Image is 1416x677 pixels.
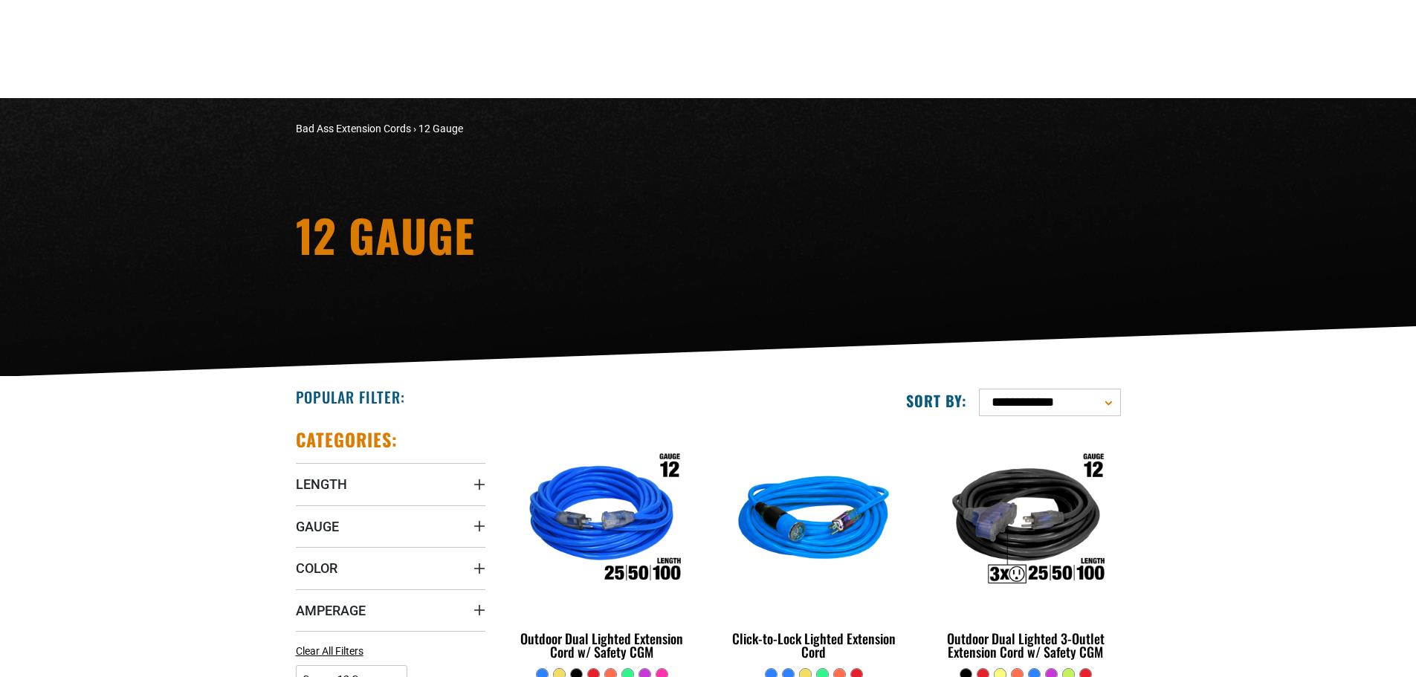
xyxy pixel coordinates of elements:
nav: breadcrumbs [296,121,838,137]
h2: Categories: [296,428,398,451]
span: Clear All Filters [296,645,363,657]
span: 12 Gauge [418,123,463,135]
summary: Gauge [296,505,485,547]
img: Outdoor Dual Lighted Extension Cord w/ Safety CGM [508,435,696,606]
summary: Color [296,547,485,589]
a: Bad Ass Extension Cords [296,123,411,135]
a: Clear All Filters [296,644,369,659]
span: Color [296,560,337,577]
summary: Length [296,463,485,505]
img: blue [720,435,908,606]
div: Outdoor Dual Lighted 3-Outlet Extension Cord w/ Safety CGM [931,632,1120,658]
label: Sort by: [906,391,967,410]
div: Click-to-Lock Lighted Extension Cord [719,632,908,658]
span: › [413,123,416,135]
img: Outdoor Dual Lighted 3-Outlet Extension Cord w/ Safety CGM [932,435,1119,606]
span: Gauge [296,518,339,535]
div: Outdoor Dual Lighted Extension Cord w/ Safety CGM [508,632,697,658]
h1: 12 Gauge [296,213,838,257]
h2: Popular Filter: [296,387,405,406]
span: Amperage [296,602,366,619]
a: blue Click-to-Lock Lighted Extension Cord [719,428,908,667]
summary: Amperage [296,589,485,631]
span: Length [296,476,347,493]
a: Outdoor Dual Lighted Extension Cord w/ Safety CGM Outdoor Dual Lighted Extension Cord w/ Safety CGM [508,428,697,667]
a: Outdoor Dual Lighted 3-Outlet Extension Cord w/ Safety CGM Outdoor Dual Lighted 3-Outlet Extensio... [931,428,1120,667]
